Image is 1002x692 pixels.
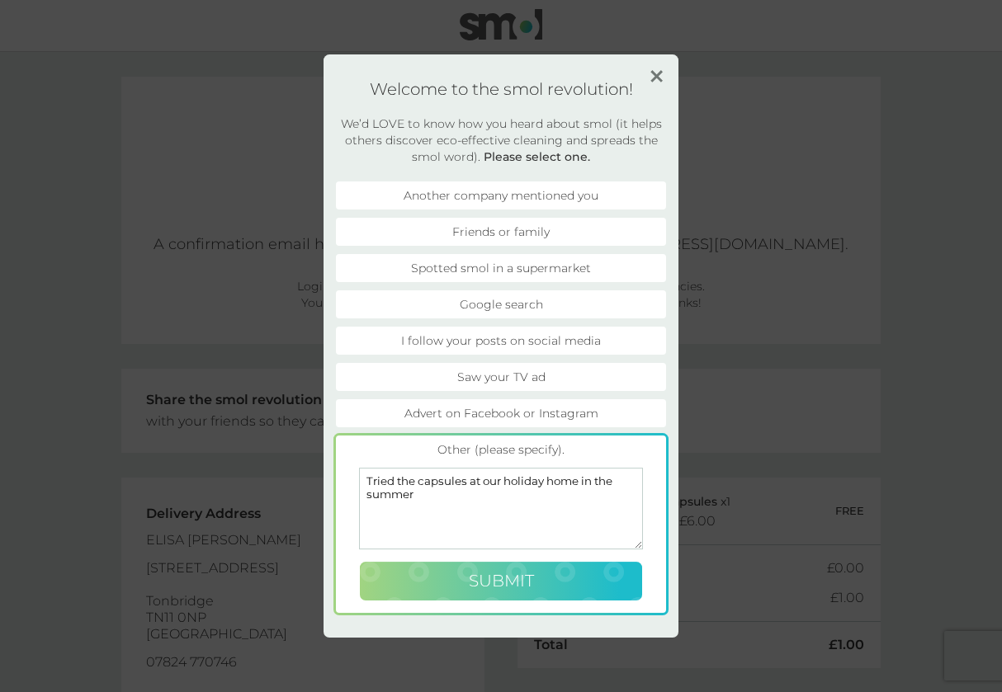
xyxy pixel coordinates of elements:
li: Friends or family [336,218,666,246]
h2: We’d LOVE to know how you heard about smol (it helps others discover eco-effective cleaning and s... [336,115,666,165]
li: Spotted smol in a supermarket [336,254,666,282]
li: Google search [336,290,666,318]
strong: Please select one. [484,149,590,164]
span: Submit [469,571,534,591]
li: Advert on Facebook or Instagram [336,399,666,427]
h1: Welcome to the smol revolution! [336,79,666,99]
li: Saw your TV ad [336,363,666,391]
button: Submit [360,562,642,601]
li: I follow your posts on social media [336,327,666,355]
li: Another company mentioned you [336,181,666,209]
img: close [650,70,663,82]
li: Other (please specify). [336,435,666,614]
